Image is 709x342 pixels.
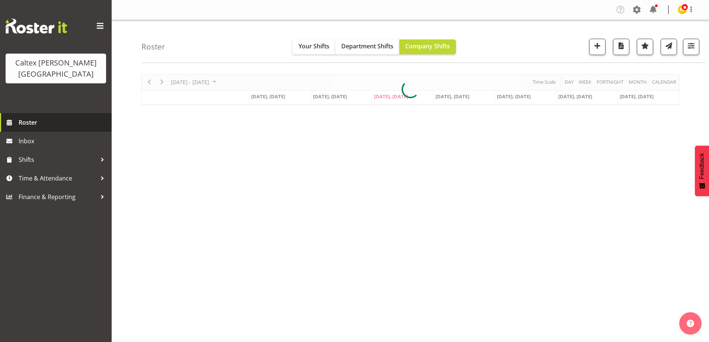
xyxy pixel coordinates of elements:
span: Roster [19,117,108,128]
img: help-xxl-2.png [687,320,694,327]
button: Filter Shifts [683,39,699,55]
div: Caltex [PERSON_NAME][GEOGRAPHIC_DATA] [13,57,99,80]
span: Your Shifts [298,42,329,50]
button: Highlight an important date within the roster. [637,39,653,55]
span: Company Shifts [405,42,450,50]
img: Rosterit website logo [6,19,67,33]
span: Shifts [19,154,97,165]
button: Download a PDF of the roster according to the set date range. [613,39,629,55]
button: Company Shifts [399,39,456,54]
span: Finance & Reporting [19,191,97,202]
span: Inbox [19,135,108,147]
span: Department Shifts [341,42,393,50]
span: Feedback [699,153,705,179]
span: Time & Attendance [19,173,97,184]
button: Feedback - Show survey [695,146,709,196]
button: Add a new shift [589,39,606,55]
img: reece-lewis10949.jpg [678,5,687,14]
button: Department Shifts [335,39,399,54]
button: Your Shifts [293,39,335,54]
h4: Roster [141,42,165,51]
button: Send a list of all shifts for the selected filtered period to all rostered employees. [661,39,677,55]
